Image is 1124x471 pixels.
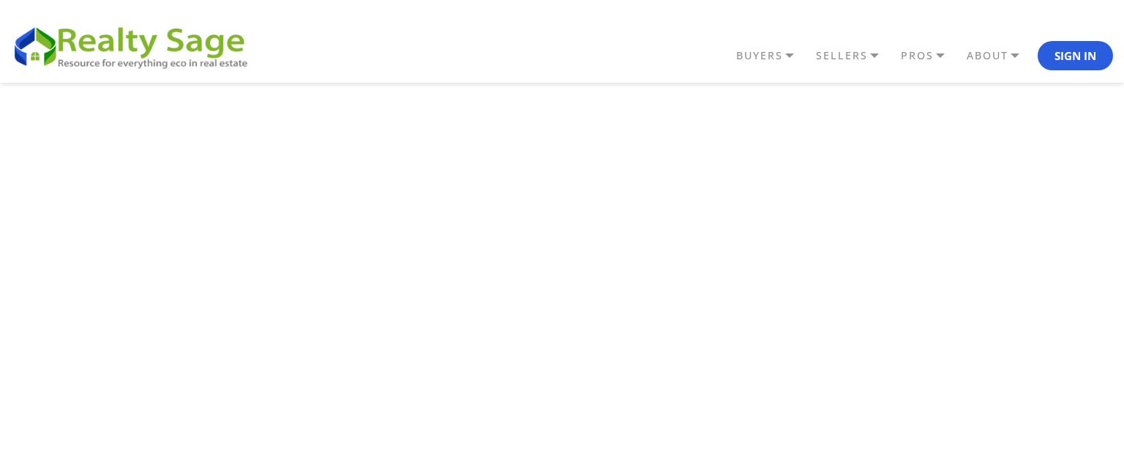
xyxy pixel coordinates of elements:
[733,43,812,68] a: BUYERS
[1038,41,1113,70] button: Sign In
[897,43,963,68] a: PROS
[963,43,1038,68] a: ABOUT
[11,22,260,70] img: REALTY SAGE
[812,43,897,68] a: SELLERS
